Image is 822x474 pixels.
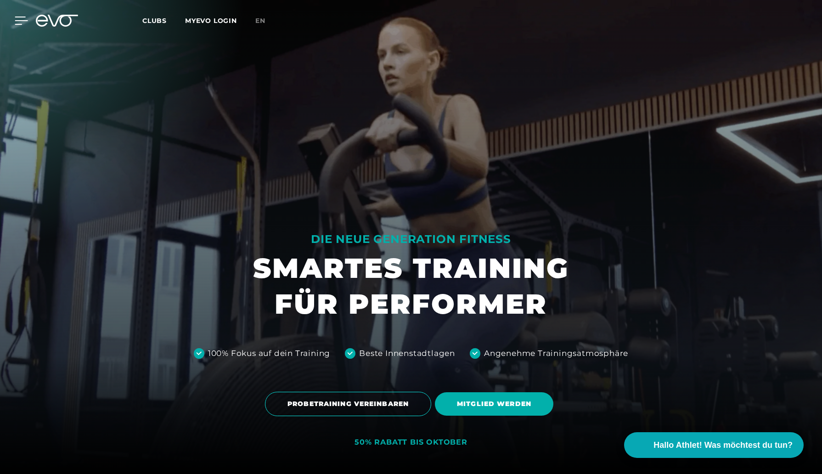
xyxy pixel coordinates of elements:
[359,348,455,360] div: Beste Innenstadtlagen
[624,432,804,458] button: Hallo Athlet! Was möchtest du tun?
[253,232,569,247] div: DIE NEUE GENERATION FITNESS
[142,17,167,25] span: Clubs
[265,385,435,423] a: PROBETRAINING VEREINBAREN
[435,385,557,423] a: MITGLIED WERDEN
[484,348,628,360] div: Angenehme Trainingsatmosphäre
[355,438,467,447] div: 50% RABATT BIS OKTOBER
[255,17,265,25] span: en
[253,250,569,322] h1: SMARTES TRAINING FÜR PERFORMER
[653,439,793,451] span: Hallo Athlet! Was möchtest du tun?
[457,399,531,409] span: MITGLIED WERDEN
[287,399,409,409] span: PROBETRAINING VEREINBAREN
[255,16,276,26] a: en
[208,348,330,360] div: 100% Fokus auf dein Training
[185,17,237,25] a: MYEVO LOGIN
[142,16,185,25] a: Clubs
